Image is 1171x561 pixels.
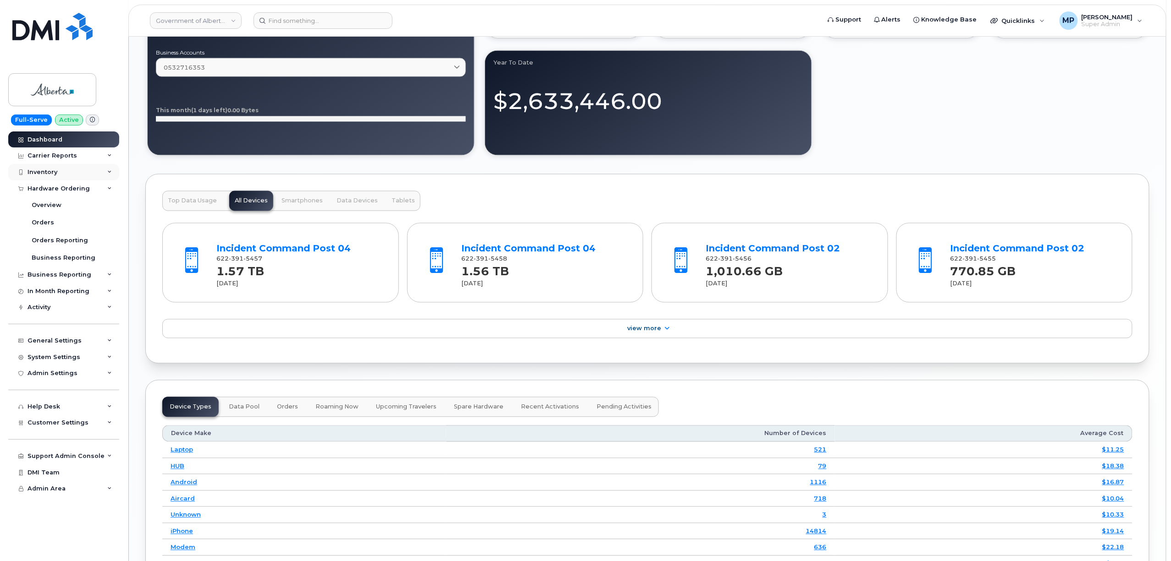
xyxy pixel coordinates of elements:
button: Data Devices [331,191,383,211]
th: Device Make [162,425,446,442]
span: Tablets [392,197,415,205]
strong: 1.57 TB [217,260,265,278]
a: $22.18 [1102,544,1124,551]
a: 3 [823,511,827,518]
span: 622 [950,256,996,262]
span: Data Pool [229,403,260,411]
span: 5458 [488,256,507,262]
a: Android [171,479,197,486]
div: [DATE] [461,280,627,288]
span: Recent Activations [521,403,579,411]
a: View More [162,319,1132,338]
tspan: This month [156,107,191,114]
a: $11.25 [1102,446,1124,453]
a: Incident Command Post 02 [950,243,1085,254]
button: Tablets [386,191,420,211]
span: 0532716353 [164,63,205,72]
a: Incident Command Post 04 [217,243,351,254]
label: Business Accounts [156,50,466,55]
span: Orders [277,403,298,411]
span: Quicklinks [1002,17,1035,24]
span: [PERSON_NAME] [1082,13,1133,21]
a: Knowledge Base [907,11,983,29]
span: Knowledge Base [922,15,977,24]
span: Top Data Usage [168,197,217,205]
div: [DATE] [706,280,872,288]
div: [DATE] [217,280,382,288]
a: 718 [814,495,827,502]
input: Find something... [254,12,392,29]
span: Smartphones [282,197,323,205]
a: 14814 [806,528,827,535]
tspan: (1 days left) [191,107,227,114]
a: Laptop [171,446,193,453]
span: Super Admin [1082,21,1133,28]
div: [DATE] [950,280,1116,288]
span: 5455 [978,256,996,262]
div: Quicklinks [984,11,1051,30]
a: $19.14 [1102,528,1124,535]
span: View More [627,325,661,332]
span: 5456 [733,256,752,262]
span: 5457 [244,256,263,262]
button: Smartphones [276,191,328,211]
span: 391 [963,256,978,262]
a: Support [821,11,867,29]
span: Roaming Now [315,403,359,411]
a: iPhone [171,528,193,535]
a: 79 [818,463,827,470]
span: Upcoming Travelers [376,403,436,411]
span: 391 [718,256,733,262]
strong: 770.85 GB [950,260,1016,278]
span: Alerts [882,15,901,24]
a: $18.38 [1102,463,1124,470]
a: 0532716353 [156,58,466,77]
span: MP [1063,15,1075,26]
span: Pending Activities [597,403,652,411]
a: $10.04 [1102,495,1124,502]
th: Average Cost [835,425,1132,442]
th: Number of Devices [446,425,834,442]
a: Incident Command Post 04 [461,243,596,254]
a: Government of Alberta (GOA) [150,12,242,29]
span: 391 [474,256,488,262]
span: 622 [706,256,752,262]
a: Incident Command Post 02 [706,243,840,254]
a: $10.33 [1102,511,1124,518]
button: Top Data Usage [162,191,222,211]
a: HUB [171,463,184,470]
a: $16.87 [1102,479,1124,486]
strong: 1,010.66 GB [706,260,783,278]
div: $2,633,446.00 [493,77,803,117]
div: Michael Partack [1053,11,1149,30]
a: Aircard [171,495,195,502]
span: 391 [229,256,244,262]
span: Data Devices [337,197,378,205]
a: Alerts [867,11,907,29]
span: Spare Hardware [454,403,503,411]
span: Support [835,15,861,24]
a: 636 [814,544,827,551]
a: Modem [171,544,195,551]
a: 521 [814,446,827,453]
span: 622 [217,256,263,262]
a: 1116 [810,479,827,486]
strong: 1.56 TB [461,260,509,278]
tspan: 0.00 Bytes [227,107,259,114]
div: Year to Date [493,59,803,66]
span: 622 [461,256,507,262]
a: Unknown [171,511,201,518]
